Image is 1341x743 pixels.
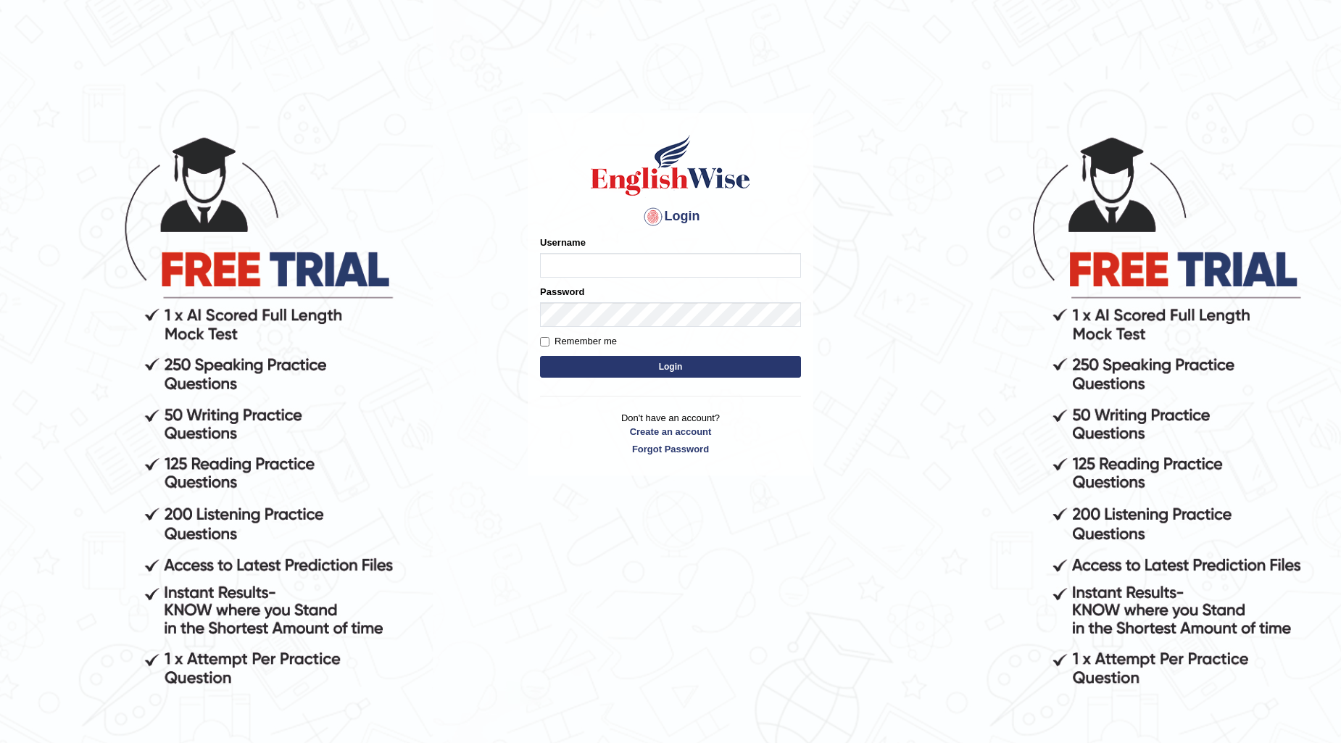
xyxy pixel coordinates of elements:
[540,334,617,349] label: Remember me
[540,285,584,299] label: Password
[540,442,801,456] a: Forgot Password
[540,337,549,346] input: Remember me
[540,236,586,249] label: Username
[540,411,801,456] p: Don't have an account?
[540,356,801,378] button: Login
[540,205,801,228] h4: Login
[588,133,753,198] img: Logo of English Wise sign in for intelligent practice with AI
[540,425,801,439] a: Create an account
